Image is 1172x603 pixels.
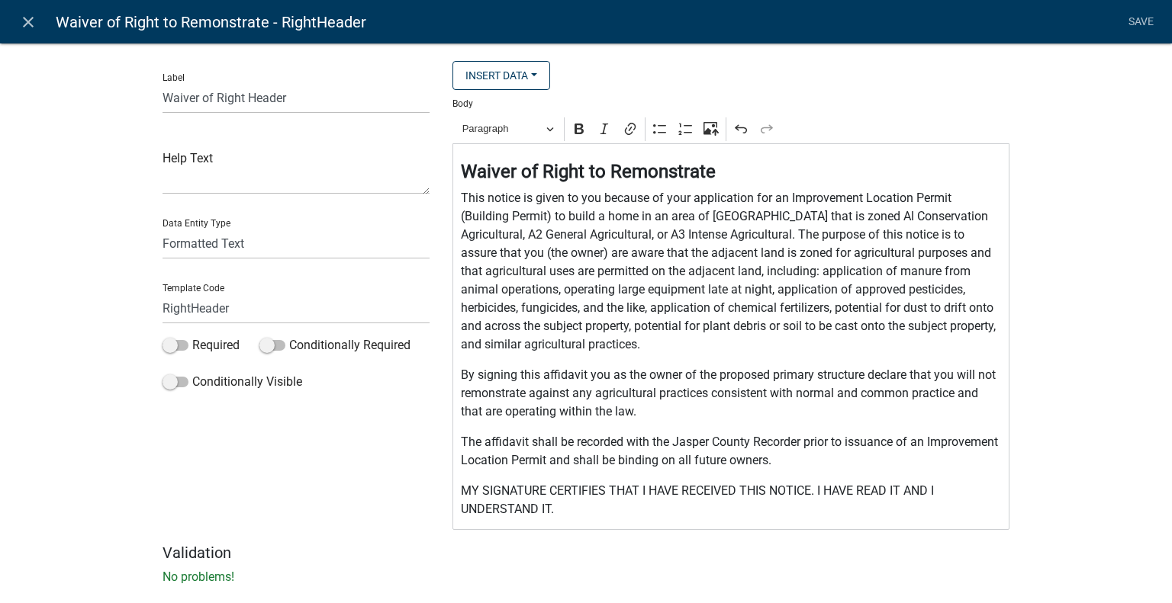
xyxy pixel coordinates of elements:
a: Save [1122,8,1160,37]
p: MY SIGNATURE CERTIFIES THAT I HAVE RECEIVED THIS NOTICE. I HAVE READ IT AND I UNDERSTAND IT. [461,482,1002,518]
label: Required [163,336,240,354]
div: Editor toolbar [452,114,1009,143]
span: Paragraph [462,120,542,138]
label: Body [452,99,473,108]
i: close [19,13,37,31]
p: No problems! [163,568,1009,586]
h5: Validation [163,544,1009,562]
p: The affidavit shall be recorded with the Jasper County Recorder prior to issuance of an Improveme... [461,433,1002,470]
button: Insert Data [452,61,550,90]
strong: Waiver of Right to Remonstrate [461,161,716,182]
div: Editor editing area: main. Press Alt+0 for help. [452,143,1009,530]
p: This notice is given to you because of your application for an Improvement Location Permit (Build... [461,189,1002,354]
label: Conditionally Required [259,336,411,354]
label: Conditionally Visible [163,373,302,391]
button: Paragraph, Heading [456,117,561,141]
p: By signing this affidavit you as the owner of the proposed primary structure declare that you wil... [461,366,1002,421]
span: Waiver of Right to Remonstrate - RightHeader [56,7,366,37]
